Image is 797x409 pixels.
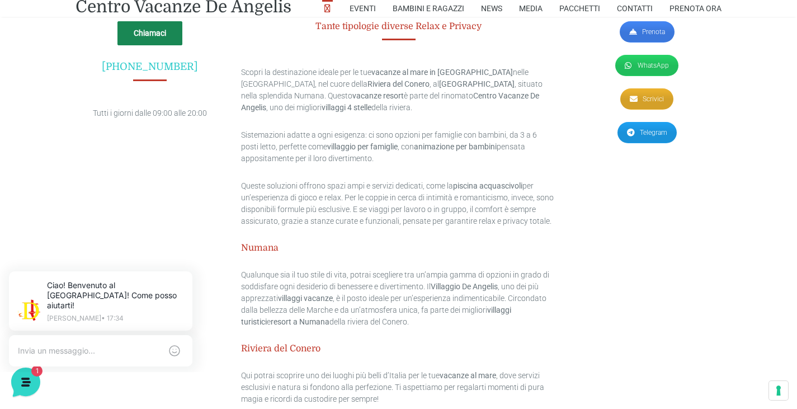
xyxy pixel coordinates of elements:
[195,121,206,132] span: 1
[439,79,515,88] strong: [GEOGRAPHIC_DATA]
[327,142,398,151] strong: villaggio per famiglie
[241,67,556,114] p: Scopri la destinazione ideale per le tue nelle [GEOGRAPHIC_DATA], nel cuore della , al , situato ...
[615,55,678,76] a: WhatsApp
[54,22,190,53] p: Ciao! Benvenuto al [GEOGRAPHIC_DATA]! Come posso aiutarti!
[431,282,498,291] strong: Villaggio De Angelis
[241,305,511,326] strong: villaggi turistici
[102,61,198,72] span: [PHONE_NUMBER]
[9,49,188,72] p: La nostra missione è rendere la tua esperienza straordinaria!
[278,294,333,303] strong: villaggi vacanze
[241,243,556,253] h5: Numana
[617,122,677,143] a: Telegram
[172,322,188,332] p: Aiuto
[18,186,87,195] span: Trova una risposta
[119,186,206,195] a: Apri Centro Assistenza
[9,306,78,332] button: Home
[322,103,371,112] strong: villaggi 4 stelle
[54,57,190,64] p: [PERSON_NAME] • 17:34
[47,121,183,132] p: Ciao! Benvenuto al [GEOGRAPHIC_DATA]! Come posso aiutarti!
[97,322,127,332] p: Messaggi
[25,41,47,64] img: light
[414,142,497,151] strong: animazione per bambini
[117,21,182,45] a: Chiamaci
[367,79,430,88] strong: Riviera del Conero
[34,322,53,332] p: Home
[241,370,556,405] p: Qui potrai scoprire uno dei luoghi più belli d’Italia per le tue , dove servizi esclusivi e natur...
[352,91,404,100] strong: vacanze resort
[440,371,496,380] strong: vacanze al mare
[241,269,556,328] p: Qualunque sia il tuo stile di vita, potrai scegliere tra un’ampia gamma di opzioni in grado di so...
[241,91,539,112] strong: Centro Vacanze De Angelis
[100,90,206,98] a: [DEMOGRAPHIC_DATA] tutto
[9,365,43,399] iframe: Customerly Messenger Launcher
[76,107,224,119] p: Tutti i giorni dalle 09:00 alle 20:00
[18,141,206,163] button: Inizia una conversazione
[241,129,556,164] p: Sistemazioni adatte a ogni esigenza: ci sono opzioni per famiglie con bambini, da 3 a 6 posti let...
[453,181,522,190] strong: piscina acquascivoli
[241,344,556,354] h5: Riviera del Conero
[769,381,788,400] button: Le tue preferenze relative al consenso per le tecnologie di tracciamento
[78,306,147,332] button: 1Messaggi
[18,90,95,98] span: Le tue conversazioni
[25,210,183,221] input: Cerca un articolo...
[620,21,675,43] a: Prenota
[371,68,513,77] strong: vacanze al mare in [GEOGRAPHIC_DATA]
[620,88,673,110] a: Scrivici
[73,148,165,157] span: Inizia una conversazione
[47,107,183,119] span: [PERSON_NAME]
[271,317,329,326] strong: resort a Numana
[18,109,40,131] img: light
[146,306,215,332] button: Aiuto
[13,103,210,137] a: [PERSON_NAME]Ciao! Benvenuto al [GEOGRAPHIC_DATA]! Come posso aiutarti!1 s fa1
[241,21,556,32] h5: Tante tipologie diverse Relax e Privacy
[241,180,556,227] p: Queste soluzioni offrono spazi ampi e servizi dedicati, come la per un’esperienza di gioco e rela...
[112,305,120,313] span: 1
[190,107,206,117] p: 1 s fa
[9,9,188,45] h2: Ciao da De Angelis Resort 👋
